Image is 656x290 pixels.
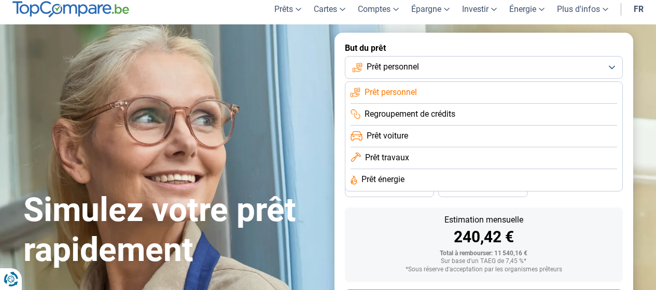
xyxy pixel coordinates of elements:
[345,43,623,53] label: But du prêt
[378,186,401,192] span: 30 mois
[353,229,615,245] div: 240,42 €
[361,174,404,185] span: Prêt énergie
[365,87,417,98] span: Prêt personnel
[353,258,615,265] div: Sur base d'un TAEG de 7,45 %*
[471,186,494,192] span: 24 mois
[345,56,623,79] button: Prêt personnel
[367,61,419,73] span: Prêt personnel
[353,266,615,273] div: *Sous réserve d'acceptation par les organismes prêteurs
[12,1,129,18] img: TopCompare
[23,190,322,270] h1: Simulez votre prêt rapidement
[353,250,615,257] div: Total à rembourser: 11 540,16 €
[365,108,455,120] span: Regroupement de crédits
[367,130,408,142] span: Prêt voiture
[365,152,409,163] span: Prêt travaux
[353,216,615,224] div: Estimation mensuelle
